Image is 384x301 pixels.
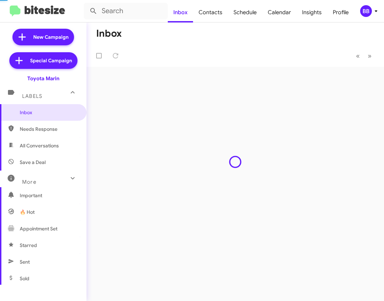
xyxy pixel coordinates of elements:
span: « [356,52,360,60]
a: Calendar [262,2,296,22]
span: All Conversations [20,142,59,149]
span: Special Campaign [30,57,72,64]
button: BB [354,5,376,17]
span: 🔥 Hot [20,209,35,216]
span: » [368,52,372,60]
div: Toyota Marin [27,75,60,82]
a: Contacts [193,2,228,22]
span: Starred [20,242,37,249]
span: More [22,179,36,185]
span: Appointment Set [20,225,57,232]
a: Insights [296,2,327,22]
button: Previous [352,49,364,63]
a: Inbox [168,2,193,22]
span: Inbox [20,109,79,116]
span: Save a Deal [20,159,46,166]
span: Sold [20,275,29,282]
span: Important [20,192,79,199]
input: Search [84,3,168,19]
span: Labels [22,93,42,99]
a: Schedule [228,2,262,22]
nav: Page navigation example [352,49,376,63]
a: Profile [327,2,354,22]
span: Sent [20,258,30,265]
a: New Campaign [12,29,74,45]
span: New Campaign [33,34,68,40]
a: Special Campaign [9,52,77,69]
span: Needs Response [20,126,79,133]
button: Next [364,49,376,63]
h1: Inbox [96,28,122,39]
div: BB [360,5,372,17]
